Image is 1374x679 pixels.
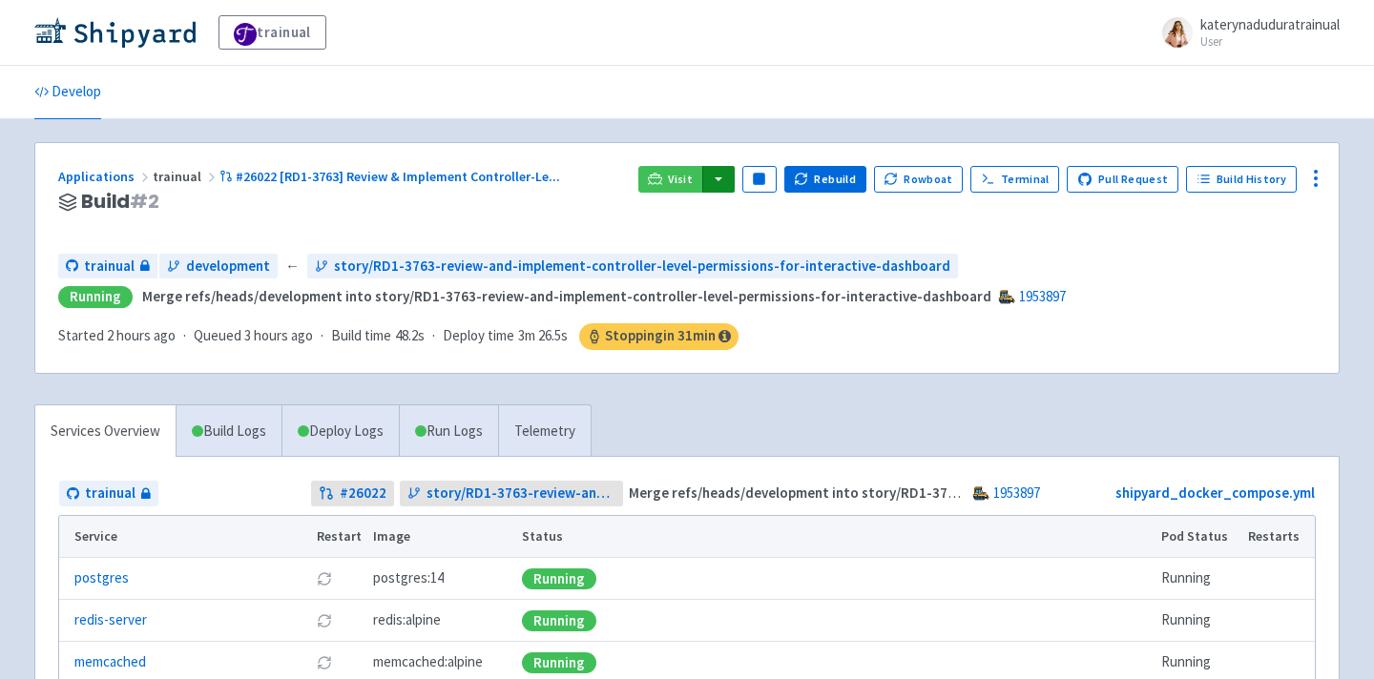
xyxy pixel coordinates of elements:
[58,254,157,279] a: trainual
[219,15,326,50] a: trainual
[244,326,313,344] time: 3 hours ago
[1155,558,1242,600] td: Running
[400,481,624,506] a: story/RD1-3763-review-and-implement-controller-level-permissions-for-interactive-dashboard
[579,323,739,350] span: Stopping in 31 min
[399,405,498,458] a: Run Logs
[1155,516,1242,558] th: Pod Status
[874,166,964,193] button: Rowboat
[784,166,866,193] button: Rebuild
[317,613,332,628] button: Restart pod
[74,567,129,589] a: postgres
[219,168,563,185] a: #26022 [RD1-3763] Review & Implement Controller-Le...
[1115,484,1315,502] a: shipyard_docker_compose.yml
[742,166,777,193] button: Pause
[317,571,332,586] button: Restart pod
[59,481,158,506] a: trainual
[58,286,133,308] div: Running
[159,254,278,279] a: development
[85,483,135,504] span: trainual
[307,254,958,279] a: story/RD1-3763-review-and-implement-controller-level-permissions-for-interactive-dashboard
[317,655,332,670] button: Restart pod
[522,652,596,673] div: Running
[153,168,219,185] span: trainual
[81,191,159,213] span: Build
[1155,600,1242,642] td: Running
[367,516,516,558] th: Image
[107,326,176,344] time: 2 hours ago
[281,405,399,458] a: Deploy Logs
[427,483,616,504] span: story/RD1-3763-review-and-implement-controller-level-permissions-for-interactive-dashboard
[443,325,514,347] span: Deploy time
[516,516,1155,558] th: Status
[236,168,560,185] span: #26022 [RD1-3763] Review & Implement Controller-Le ...
[311,481,394,506] a: #26022
[373,609,441,631] span: redis:alpine
[638,166,703,193] a: Visit
[130,188,159,215] span: # 2
[340,483,386,504] strong: # 26022
[668,172,693,187] span: Visit
[58,168,153,185] a: Applications
[1019,287,1066,305] a: 1953897
[177,405,281,458] a: Build Logs
[58,326,176,344] span: Started
[74,651,146,673] a: memcached
[522,610,596,631] div: Running
[310,516,367,558] th: Restart
[395,325,425,347] span: 48.2s
[373,567,444,589] span: postgres:14
[34,66,101,119] a: Develop
[1151,17,1340,48] a: katerynaduduratrainual User
[498,405,591,458] a: Telemetry
[334,256,950,278] span: story/RD1-3763-review-and-implement-controller-level-permissions-for-interactive-dashboard
[993,484,1040,502] a: 1953897
[970,166,1059,193] a: Terminal
[522,568,596,589] div: Running
[74,609,147,631] a: redis-server
[373,651,483,673] span: memcached:alpine
[58,323,739,350] div: · · ·
[1186,166,1297,193] a: Build History
[186,256,270,278] span: development
[194,326,313,344] span: Queued
[285,256,300,278] span: ←
[518,325,568,347] span: 3m 26.5s
[35,405,176,458] a: Services Overview
[34,17,196,48] img: Shipyard logo
[1242,516,1315,558] th: Restarts
[1200,35,1340,48] small: User
[1067,166,1178,193] a: Pull Request
[59,516,310,558] th: Service
[84,256,135,278] span: trainual
[142,287,991,305] strong: Merge refs/heads/development into story/RD1-3763-review-and-implement-controller-level-permission...
[1200,15,1340,33] span: katerynaduduratrainual
[331,325,391,347] span: Build time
